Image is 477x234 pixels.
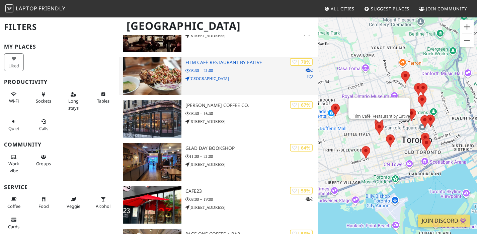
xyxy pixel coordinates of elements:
h3: Productivity [4,79,115,85]
span: Coffee [7,203,20,209]
button: Close [394,98,410,114]
span: Work-friendly tables [97,98,109,104]
span: Laptop [16,5,37,12]
img: Dineen Coffee Co. [123,100,181,138]
button: Zoom out [460,34,474,47]
span: Suggest Places [371,6,410,12]
a: Join Community [416,3,470,15]
span: Food [38,203,49,209]
p: 11:00 – 21:00 [185,153,318,160]
h3: Community [4,141,115,148]
img: LaptopFriendly [5,4,13,12]
span: Join Community [426,6,467,12]
span: Quiet [8,125,19,131]
span: People working [8,161,19,173]
button: Tables [93,89,113,107]
span: Friendly [38,5,65,12]
button: Wi-Fi [4,89,24,107]
div: | 67% [290,101,313,109]
button: Calls [34,116,54,134]
p: [STREET_ADDRESS] [185,204,318,211]
h3: My Places [4,44,115,50]
img: Film Café Restaurant by Eative [123,57,181,95]
button: Groups [34,152,54,169]
div: | 70% [290,58,313,66]
img: Glad Day Bookshop [123,143,181,181]
button: Veggie [64,194,83,212]
img: Cafe23 [123,186,181,224]
p: 08:30 – 21:00 [185,67,318,74]
a: Dineen Coffee Co. | 67% [PERSON_NAME] Coffee Co. 08:30 – 16:30 [STREET_ADDRESS] [119,100,318,138]
p: [GEOGRAPHIC_DATA] [185,75,318,82]
button: Sockets [34,89,54,107]
p: [STREET_ADDRESS] [185,161,318,168]
a: LaptopFriendly LaptopFriendly [5,3,66,15]
h3: Film Café Restaurant by Eative [185,60,318,65]
a: Suggest Places [362,3,412,15]
h3: Glad Day Bookshop [185,145,318,151]
a: Glad Day Bookshop | 64% Glad Day Bookshop 11:00 – 21:00 [STREET_ADDRESS] [119,143,318,181]
button: Cards [4,214,24,232]
h1: [GEOGRAPHIC_DATA] [121,17,317,35]
button: Zoom in [460,20,474,34]
a: Cafe23 | 59% 2 Cafe23 08:00 – 19:00 [STREET_ADDRESS] [119,186,318,224]
span: Video/audio calls [39,125,48,131]
a: Join Discord 👾 [418,215,470,227]
button: Quiet [4,116,24,134]
div: | 59% [290,187,313,194]
button: Work vibe [4,152,24,176]
h3: Cafe23 [185,188,318,194]
button: Food [34,194,54,212]
h3: Service [4,184,115,190]
a: Film Café Restaurant by Eative [352,114,410,119]
button: Alcohol [93,194,113,212]
span: Veggie [67,203,80,209]
span: All Cities [331,6,354,12]
span: Alcohol [96,203,110,209]
div: | 64% [290,144,313,152]
a: Film Café Restaurant by Eative | 70% 21 Film Café Restaurant by Eative 08:30 – 21:00 [GEOGRAPHIC_... [119,57,318,95]
span: Stable Wi-Fi [9,98,19,104]
p: 2 1 [306,67,313,80]
h3: [PERSON_NAME] Coffee Co. [185,103,318,108]
span: Power sockets [36,98,51,104]
button: Long stays [64,89,83,113]
p: 2 [306,196,313,202]
p: 08:30 – 16:30 [185,110,318,117]
button: Coffee [4,194,24,212]
a: All Cities [321,3,357,15]
span: Group tables [36,161,51,167]
p: [STREET_ADDRESS] [185,118,318,125]
h2: Filters [4,17,115,37]
span: Long stays [68,98,79,111]
span: Credit cards [8,224,19,230]
p: 08:00 – 19:00 [185,196,318,202]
